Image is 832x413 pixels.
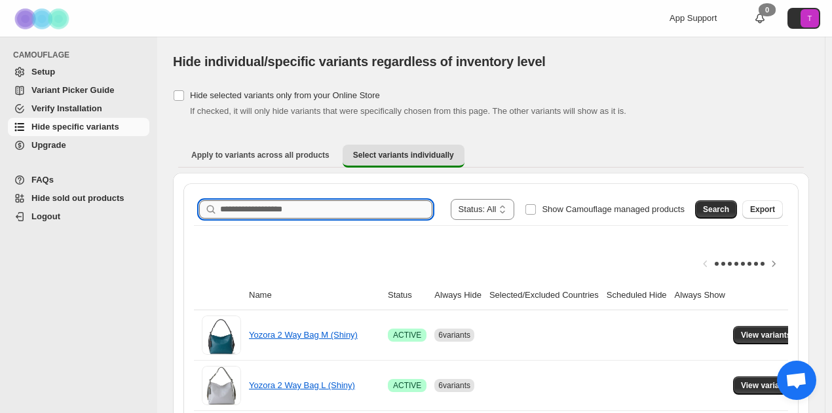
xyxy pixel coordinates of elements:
[671,281,729,310] th: Always Show
[202,315,241,355] img: Yozora 2 Way Bag M (Shiny)
[741,380,791,391] span: View variants
[343,145,464,168] button: Select variants individually
[733,376,799,395] button: View variants
[8,81,149,99] a: Variant Picker Guide
[245,281,384,310] th: Name
[8,63,149,81] a: Setup
[249,380,355,390] a: Yozora 2 Way Bag L (Shiny)
[670,13,717,23] span: App Support
[733,326,799,344] button: View variants
[542,204,685,214] span: Show Camouflage managed products
[753,12,766,25] a: 0
[8,99,149,118] a: Verify Installation
[777,361,816,400] a: チャットを開く
[173,54,546,69] span: Hide individual/specific variants regardless of inventory level
[438,331,470,340] span: 6 variants
[8,171,149,189] a: FAQs
[695,200,737,219] button: Search
[191,150,330,160] span: Apply to variants across all products
[808,14,812,22] text: T
[393,330,421,340] span: ACTIVE
[485,281,603,310] th: Selected/Excluded Countries
[353,150,454,160] span: Select variants individually
[750,204,775,215] span: Export
[13,50,151,60] span: CAMOUFLAGE
[31,85,114,95] span: Variant Picker Guide
[31,193,124,203] span: Hide sold out products
[190,106,626,116] span: If checked, it will only hide variants that were specifically chosen from this page. The other va...
[393,380,421,391] span: ACTIVE
[31,175,54,185] span: FAQs
[765,255,783,273] button: Scroll table right one column
[384,281,430,310] th: Status
[801,9,819,27] span: Avatar with initials T
[8,189,149,207] a: Hide sold out products
[703,204,729,215] span: Search
[31,103,102,113] span: Verify Installation
[202,366,241,405] img: Yozora 2 Way Bag L (Shiny)
[438,381,470,390] span: 6 variants
[31,122,119,132] span: Hide specific variants
[741,330,791,340] span: View variants
[31,211,60,221] span: Logout
[787,8,820,29] button: Avatar with initials T
[759,3,776,16] div: 0
[8,207,149,226] a: Logout
[742,200,783,219] button: Export
[603,281,671,310] th: Scheduled Hide
[10,1,76,37] img: Camouflage
[190,90,380,100] span: Hide selected variants only from your Online Store
[430,281,485,310] th: Always Hide
[249,330,358,340] a: Yozora 2 Way Bag M (Shiny)
[8,136,149,154] a: Upgrade
[8,118,149,136] a: Hide specific variants
[31,67,55,77] span: Setup
[31,140,66,150] span: Upgrade
[181,145,340,166] button: Apply to variants across all products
